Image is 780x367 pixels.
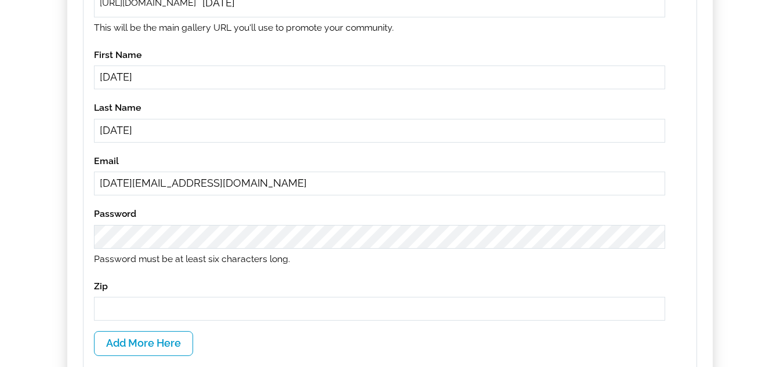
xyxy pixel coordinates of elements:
[94,331,193,356] button: Add More Here
[94,47,665,63] label: First Name
[94,100,665,116] label: Last Name
[94,251,665,267] p: Password must be at least six characters long.
[94,278,665,295] label: Zip
[94,20,665,36] p: This will be the main gallery URL you'll use to promote your community.
[94,206,665,222] label: Password
[94,153,665,169] label: Email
